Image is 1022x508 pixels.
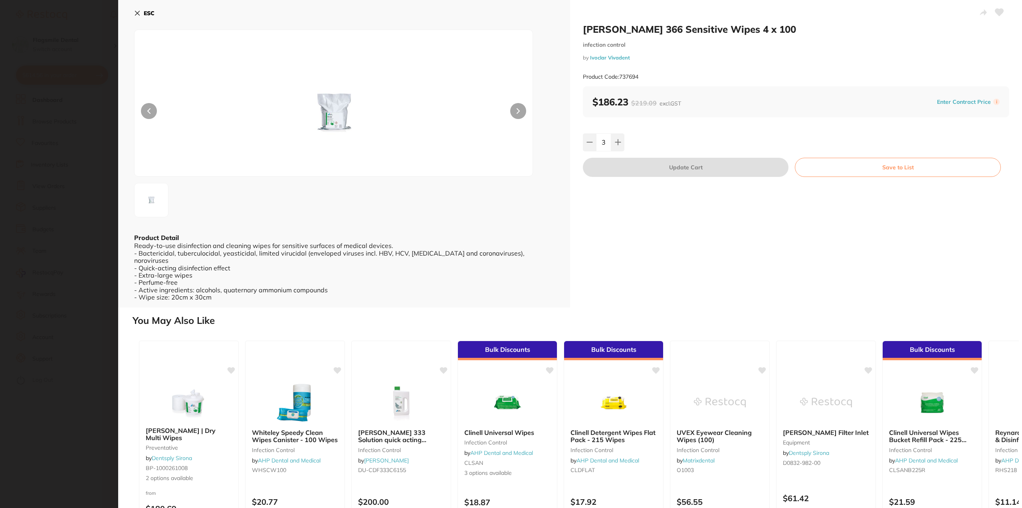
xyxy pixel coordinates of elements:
[152,454,192,462] a: Dentsply Sirona
[358,447,444,453] small: infection control
[570,429,657,444] b: Clinell Detergent Wipes Flat Pack - 215 Wipes
[889,429,975,444] b: Clinell Universal Wipes Bucket Refill Pack - 225 Wipes
[470,449,533,456] a: AHP Dental and Medical
[163,381,215,421] img: Durr FD | Dry Multi Wipes
[464,460,551,466] small: CLSAN
[677,457,715,464] span: by
[358,467,444,473] small: DU-CDF333C6155
[677,447,763,453] small: infection control
[464,449,533,456] span: by
[269,383,321,423] img: Whiteley Speedy Clean Wipes Canister - 100 Wipes
[789,449,829,456] a: Dentsply Sirona
[883,341,982,360] div: Bulk Discounts
[458,341,557,360] div: Bulk Discounts
[358,429,444,444] b: Durr FD 333 Solution quick acting disinfectant 2.5L Bottl
[464,498,551,507] p: $18.87
[364,457,409,464] a: [PERSON_NAME]
[783,494,869,503] p: $61.42
[889,497,975,506] p: $21.59
[683,457,715,464] a: Matrixdental
[588,383,640,423] img: Clinell Detergent Wipes Flat Pack - 215 Wipes
[631,99,657,107] span: $219.09
[677,497,763,506] p: $56.55
[146,465,232,471] small: BP-1000261008
[133,315,1019,326] h2: You May Also Like
[146,427,232,442] b: Durr FD | Dry Multi Wipes
[252,497,338,506] p: $20.77
[895,457,958,464] a: AHP Dental and Medical
[146,454,192,462] span: by
[252,447,338,453] small: infection control
[783,460,869,466] small: D0832-982-00
[464,439,551,446] small: infection control
[481,383,533,423] img: Clinell Universal Wipes
[358,497,444,506] p: $200.00
[583,55,1009,61] small: by
[576,457,639,464] a: AHP Dental and Medical
[592,96,681,108] b: $186.23
[677,467,763,473] small: O1003
[694,383,746,423] img: UVEX Eyewear Cleaning Wipes (100)
[375,383,427,423] img: Durr FD 333 Solution quick acting disinfectant 2.5L Bottl
[783,449,829,456] span: by
[252,429,338,444] b: Whiteley Speedy Clean Wipes Canister - 100 Wipes
[800,383,852,423] img: Durr Filter Inlet
[252,467,338,473] small: WHSCW100
[783,439,869,446] small: equipment
[677,429,763,444] b: UVEX Eyewear Cleaning Wipes (100)
[144,10,154,17] b: ESC
[134,6,154,20] button: ESC
[889,457,958,464] span: by
[583,23,1009,35] h2: [PERSON_NAME] 366 Sensitive Wipes 4 x 100
[570,497,657,506] p: $17.92
[146,474,232,482] span: 2 options available
[464,429,551,436] b: Clinell Universal Wipes
[889,447,975,453] small: infection control
[583,42,1009,48] small: infection control
[564,341,663,360] div: Bulk Discounts
[993,99,1000,105] label: i
[146,490,156,496] span: from
[906,383,958,423] img: Clinell Universal Wipes Bucket Refill Pack - 225 Wipes
[146,444,232,451] small: preventative
[570,467,657,473] small: CLDFLAT
[570,447,657,453] small: infection control
[137,186,166,214] img: LWpwZy04NjExMQ
[252,457,321,464] span: by
[783,429,869,436] b: Durr Filter Inlet
[134,234,179,242] b: Product Detail
[660,100,681,107] span: excl. GST
[258,457,321,464] a: AHP Dental and Medical
[935,98,993,106] button: Enter Contract Price
[134,242,554,301] div: Ready-to-use disinfection and cleaning wipes for sensitive surfaces of medical devices. - Bacteri...
[889,467,975,473] small: CLSANB225R
[795,158,1001,177] button: Save to List
[583,73,638,80] small: Product Code: 737694
[464,469,551,477] span: 3 options available
[570,457,639,464] span: by
[358,457,409,464] span: by
[590,54,630,61] a: Ivoclar Vivadent
[214,50,453,176] img: LWpwZy04NjExMQ
[583,158,788,177] button: Update Cart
